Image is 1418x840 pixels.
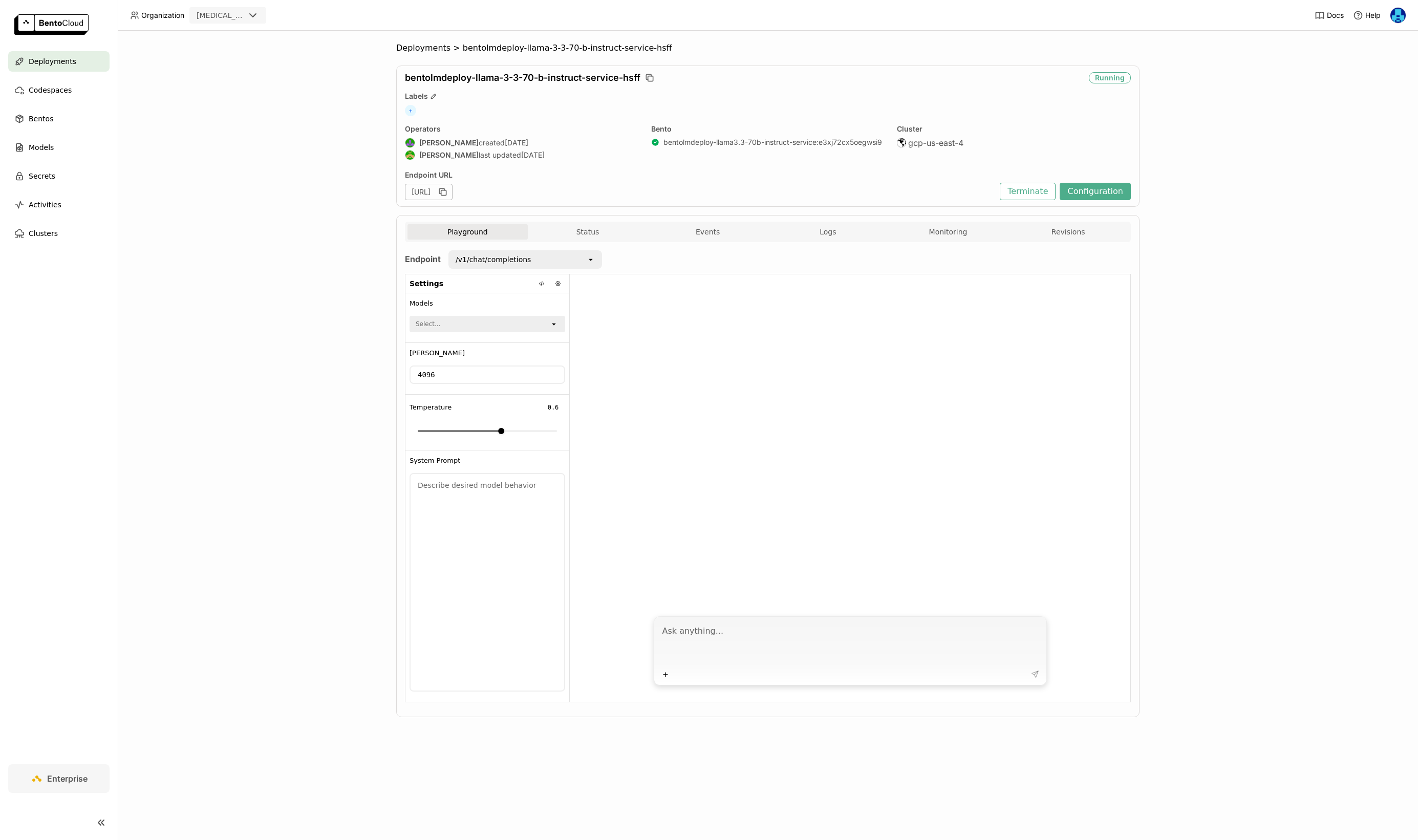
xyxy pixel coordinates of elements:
button: Monitoring [888,224,1008,240]
span: Docs [1327,11,1344,20]
span: Codespaces [29,84,72,96]
span: [PERSON_NAME] [410,349,465,357]
span: Activities [29,199,61,211]
div: Help [1353,10,1381,20]
a: Docs [1315,10,1344,20]
span: [DATE] [505,138,528,147]
img: logo [14,14,89,35]
div: [URL] [405,184,453,200]
button: Status [528,224,648,240]
span: gcp-us-east-4 [908,138,963,148]
a: Activities [8,195,110,215]
span: Bentos [29,113,53,125]
span: > [450,43,463,53]
div: Running [1089,72,1131,83]
nav: Breadcrumbs navigation [396,43,1140,53]
strong: [PERSON_NAME] [419,150,479,160]
div: Bento [651,124,885,134]
img: Steve Guo [405,150,415,160]
span: Logs [820,227,836,236]
svg: open [587,255,595,264]
span: Help [1365,11,1381,20]
div: /v1/chat/completions [456,254,531,265]
a: Models [8,137,110,158]
svg: Plus [661,671,670,679]
div: [MEDICAL_DATA] [197,10,245,20]
button: Revisions [1008,224,1128,240]
img: Yi Guo [1390,8,1406,23]
input: Selected /v1/chat/completions. [532,254,533,265]
button: Terminate [1000,183,1056,200]
button: Playground [407,224,528,240]
svg: open [550,320,558,328]
span: bentolmdeploy-llama-3-3-70-b-instruct-service-hsff [405,72,640,83]
span: Temperature [410,403,452,412]
div: Operators [405,124,639,134]
span: Models [29,141,54,154]
span: Models [410,299,433,308]
a: Bentos [8,109,110,129]
div: Endpoint URL [405,170,995,180]
span: Clusters [29,227,58,240]
span: Enterprise [47,773,88,784]
div: Settings [405,274,569,293]
input: Selected revia. [246,11,247,21]
a: Secrets [8,166,110,186]
span: System Prompt [410,457,460,465]
button: Events [648,224,768,240]
a: Deployments [8,51,110,72]
strong: Endpoint [405,254,441,264]
div: Select... [416,319,440,329]
button: Configuration [1060,183,1131,200]
span: Secrets [29,170,55,182]
a: bentolmdeploy-llama3.3-70b-instruct-service:e3xj72cx5oegwsi9 [663,138,882,147]
span: + [405,105,416,116]
div: created [405,138,639,148]
strong: [PERSON_NAME] [419,138,479,147]
div: Cluster [897,124,1131,134]
div: last updated [405,150,639,160]
img: Shenyang Zhao [405,138,415,147]
div: Labels [405,92,1131,101]
a: Clusters [8,223,110,244]
a: Codespaces [8,80,110,100]
input: Temperature [542,401,565,414]
span: [DATE] [521,150,545,160]
span: Organization [141,11,184,20]
span: Deployments [396,43,450,53]
span: Deployments [29,55,76,68]
span: bentolmdeploy-llama-3-3-70-b-instruct-service-hsff [463,43,672,53]
a: Enterprise [8,764,110,793]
